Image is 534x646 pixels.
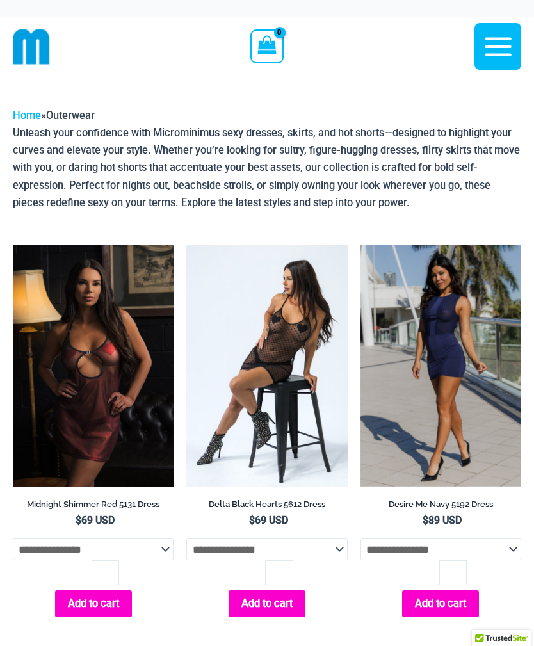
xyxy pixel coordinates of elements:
h2: Midnight Shimmer Red 5131 Dress [13,499,174,510]
button: Add to cart [229,590,305,617]
span: Outerwear [46,109,95,122]
a: Desire Me Navy 5192 Dress [360,499,521,514]
span: $ [423,514,428,526]
a: Midnight Shimmer Red 5131 Dress [13,499,174,514]
input: Product quantity [92,560,119,585]
a: Midnight Shimmer Red 5131 Dress 03v3Midnight Shimmer Red 5131 Dress 05Midnight Shimmer Red 5131 D... [13,245,174,487]
p: Unleash your confidence with Microminimus sexy dresses, skirts, and hot shorts—designed to highli... [13,124,521,211]
input: Product quantity [439,560,467,585]
bdi: 69 USD [76,514,115,526]
a: Delta Black Hearts 5612 Dress 05Delta Black Hearts 5612 Dress 04Delta Black Hearts 5612 Dress 04 [186,245,347,487]
h2: Desire Me Navy 5192 Dress [360,499,521,510]
input: Product quantity [265,560,293,585]
button: Add to cart [55,590,132,617]
a: Desire Me Navy 5192 Dress 11Desire Me Navy 5192 Dress 09Desire Me Navy 5192 Dress 09 [360,245,521,487]
img: Desire Me Navy 5192 Dress 11 [360,245,521,487]
button: Add to cart [402,590,479,617]
span: » [13,109,95,122]
h2: Delta Black Hearts 5612 Dress [186,499,347,510]
bdi: 69 USD [249,514,288,526]
a: Delta Black Hearts 5612 Dress [186,499,347,514]
img: cropped mm emblem [13,28,50,65]
img: Midnight Shimmer Red 5131 Dress 03v3 [13,245,174,487]
img: Delta Black Hearts 5612 Dress 05 [186,245,347,487]
bdi: 89 USD [423,514,462,526]
span: $ [76,514,81,526]
a: Home [13,109,41,122]
a: View Shopping Cart, empty [250,29,283,63]
span: $ [249,514,255,526]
